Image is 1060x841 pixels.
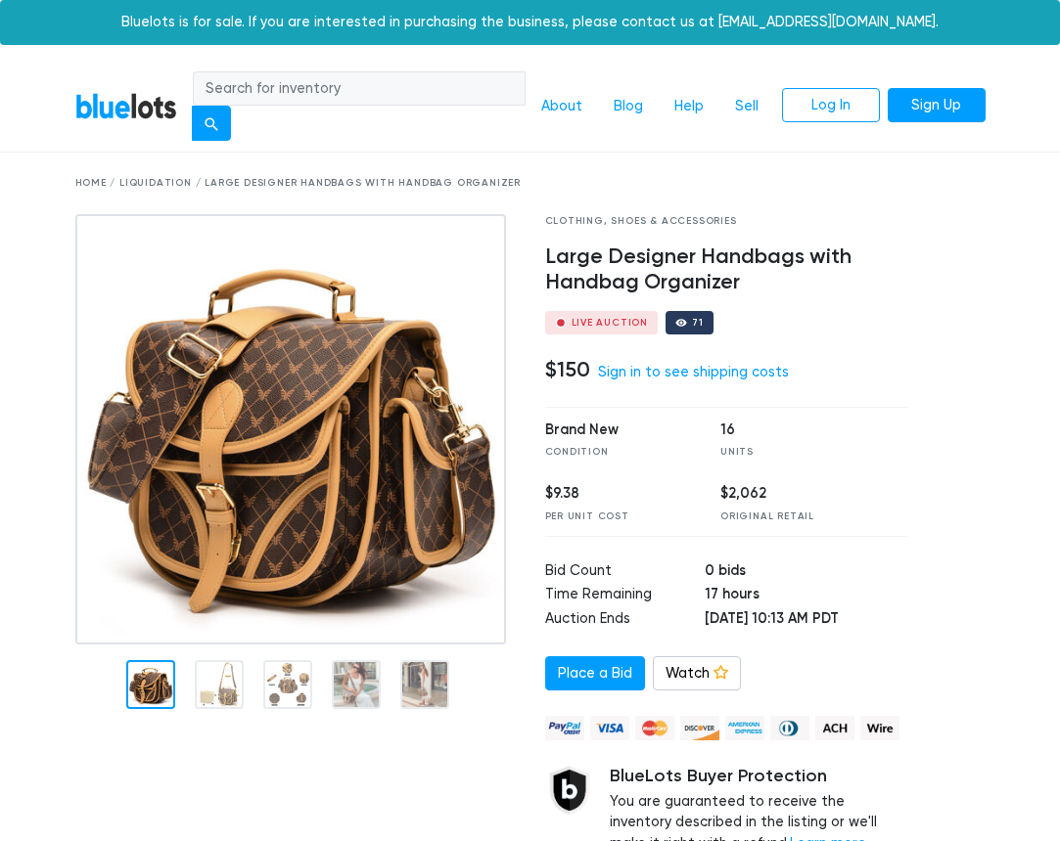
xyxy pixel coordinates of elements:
img: 24399fc3-498a-42fe-9671-2e191c9d9a56-1710222922.jpg [75,214,506,644]
a: Place a Bid [545,656,645,691]
img: diners_club-c48f30131b33b1bb0e5d0e2dbd43a8bea4cb12cb2961413e2f4250e06c020426.png [770,716,809,740]
div: Clothing, Shoes & Accessories [545,214,907,229]
img: discover-82be18ecfda2d062aad2762c1ca80e2d36a4073d45c9e0ffae68cd515fbd3d32.png [680,716,719,740]
h4: Large Designer Handbags with Handbag Organizer [545,244,907,295]
a: BlueLots [75,92,177,120]
input: Search for inventory [193,71,526,107]
div: 71 [692,318,704,328]
a: Watch [653,656,741,691]
div: Brand New [545,420,692,441]
a: Sign Up [888,88,986,123]
div: Original Retail [720,509,867,524]
img: paypal_credit-80455e56f6e1299e8d57f40c0dcee7b8cd4ae79b9eccbfc37e2480457ba36de9.png [545,716,584,740]
td: 17 hours [705,584,906,608]
a: About [526,88,598,125]
a: Blog [598,88,659,125]
a: Log In [782,88,880,123]
div: $2,062 [720,483,867,505]
td: 0 bids [705,560,906,585]
div: $9.38 [545,483,692,505]
img: wire-908396882fe19aaaffefbd8e17b12f2f29708bd78693273c0e28e3a24408487f.png [860,716,899,740]
img: mastercard-42073d1d8d11d6635de4c079ffdb20a4f30a903dc55d1612383a1b395dd17f39.png [635,716,674,740]
td: Auction Ends [545,608,706,633]
a: Help [659,88,719,125]
a: Sell [719,88,774,125]
img: ach-b7992fed28a4f97f893c574229be66187b9afb3f1a8d16a4691d3d3140a8ab00.png [815,716,854,740]
td: Time Remaining [545,584,706,608]
td: Bid Count [545,560,706,585]
div: Per Unit Cost [545,509,692,524]
td: [DATE] 10:13 AM PDT [705,608,906,633]
div: Condition [545,445,692,460]
div: 16 [720,420,867,441]
h4: $150 [545,357,590,382]
a: Sign in to see shipping costs [598,364,789,380]
img: buyer_protection_shield-3b65640a83011c7d3ede35a8e5a80bfdfaa6a97447f0071c1475b91a4b0b3d01.png [545,766,594,815]
div: Live Auction [572,318,649,328]
h5: BlueLots Buyer Protection [610,766,907,787]
div: Home / Liquidation / Large Designer Handbags with Handbag Organizer [75,176,986,191]
img: visa-79caf175f036a155110d1892330093d4c38f53c55c9ec9e2c3a54a56571784bb.png [590,716,629,740]
div: Units [720,445,867,460]
img: american_express-ae2a9f97a040b4b41f6397f7637041a5861d5f99d0716c09922aba4e24c8547d.png [725,716,764,740]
